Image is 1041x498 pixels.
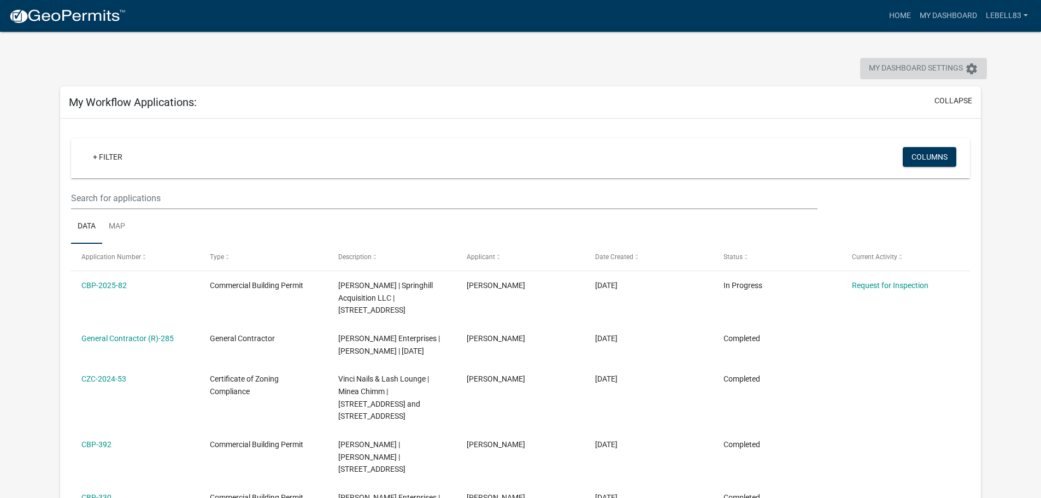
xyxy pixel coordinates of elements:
[456,244,585,270] datatable-header-cell: Applicant
[467,374,525,383] span: Liz Bell
[915,5,981,26] a: My Dashboard
[595,374,617,383] span: 10/16/2024
[852,281,928,290] a: Request for Inspection
[71,244,199,270] datatable-header-cell: Application Number
[81,253,141,261] span: Application Number
[81,440,111,449] a: CBP-392
[724,374,760,383] span: Completed
[84,147,131,167] a: + Filter
[965,62,978,75] i: settings
[338,334,440,355] span: McRae Enterprises | Liz Bell | 12/31/2025
[338,253,372,261] span: Description
[338,440,405,474] span: Liz Bell | Minea Chhim | 3457 EAST 10TH STREET
[724,281,762,290] span: In Progress
[467,253,495,261] span: Applicant
[903,147,956,167] button: Columns
[102,209,132,244] a: Map
[885,5,915,26] a: Home
[210,334,275,343] span: General Contractor
[81,281,127,290] a: CBP-2025-82
[81,334,174,343] a: General Contractor (R)-285
[595,440,617,449] span: 10/02/2024
[713,244,841,270] datatable-header-cell: Status
[724,334,760,343] span: Completed
[69,96,197,109] h5: My Workflow Applications:
[71,187,817,209] input: Search for applications
[199,244,328,270] datatable-header-cell: Type
[328,244,456,270] datatable-header-cell: Description
[981,5,1032,26] a: lebell83
[467,440,525,449] span: Liz Bell
[869,62,963,75] span: My Dashboard Settings
[210,374,279,396] span: Certificate of Zoning Compliance
[595,281,617,290] span: 06/26/2025
[338,374,429,420] span: Vinci Nails & Lash Lounge | Minea Chimm | 3455 E. 10th St. and 3457 E. 10th St.
[595,253,633,261] span: Date Created
[595,334,617,343] span: 12/06/2024
[852,253,897,261] span: Current Activity
[841,244,969,270] datatable-header-cell: Current Activity
[860,58,987,79] button: My Dashboard Settingssettings
[338,281,433,315] span: Liz Bell | Springhill Acquisition LLC | 1403 SPRING ST
[210,281,303,290] span: Commercial Building Permit
[81,374,126,383] a: CZC-2024-53
[585,244,713,270] datatable-header-cell: Date Created
[71,209,102,244] a: Data
[210,253,224,261] span: Type
[724,253,743,261] span: Status
[724,440,760,449] span: Completed
[934,95,972,107] button: collapse
[467,281,525,290] span: Liz Bell
[467,334,525,343] span: Liz Bell
[210,440,303,449] span: Commercial Building Permit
